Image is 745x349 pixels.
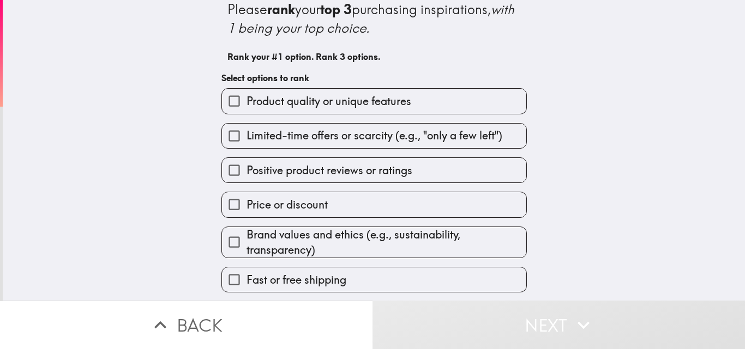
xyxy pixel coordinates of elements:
button: Brand values and ethics (e.g., sustainability, transparency) [222,227,526,258]
i: with 1 being your top choice. [227,1,518,36]
span: Price or discount [247,197,328,212]
button: Product quality or unique features [222,89,526,113]
h6: Select options to rank [221,72,527,84]
b: rank [267,1,295,17]
button: Fast or free shipping [222,267,526,292]
button: Price or discount [222,192,526,217]
b: top 3 [320,1,352,17]
button: Limited-time offers or scarcity (e.g., "only a few left") [222,124,526,148]
span: Product quality or unique features [247,94,411,109]
span: Fast or free shipping [247,272,346,287]
button: Positive product reviews or ratings [222,158,526,182]
span: Limited-time offers or scarcity (e.g., "only a few left") [247,128,502,143]
span: Positive product reviews or ratings [247,163,412,178]
button: Next [372,301,745,349]
h6: Rank your #1 option. Rank 3 options. [227,51,521,63]
span: Brand values and ethics (e.g., sustainability, transparency) [247,227,526,258]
